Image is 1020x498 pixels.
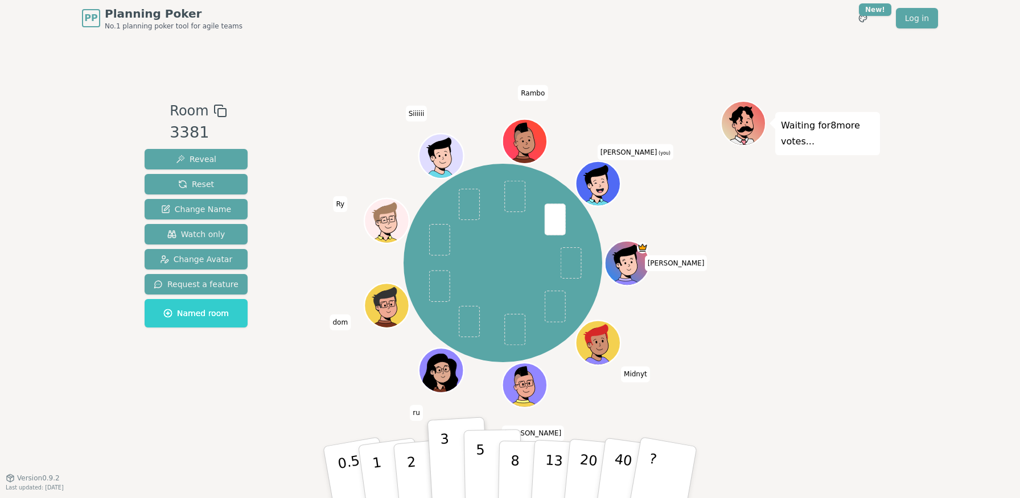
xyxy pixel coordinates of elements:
[178,179,214,190] span: Reset
[170,101,208,121] span: Room
[636,242,648,254] span: Matthew J is the host
[859,3,891,16] div: New!
[645,255,708,271] span: Click to change your name
[161,204,231,215] span: Change Name
[82,6,242,31] a: PPPlanning PokerNo.1 planning poker tool for agile teams
[145,149,248,169] button: Reveal
[176,153,216,165] span: Reveal
[410,405,423,421] span: Click to change your name
[518,85,548,101] span: Click to change your name
[145,249,248,269] button: Change Avatar
[84,11,97,25] span: PP
[105,22,242,31] span: No.1 planning poker tool for agile teams
[621,366,650,382] span: Click to change your name
[501,425,564,441] span: Click to change your name
[145,199,248,219] button: Change Name
[657,150,671,155] span: (you)
[154,279,238,290] span: Request a feature
[163,308,229,319] span: Named room
[577,163,619,205] button: Click to change your avatar
[853,8,873,28] button: New!
[105,6,242,22] span: Planning Poker
[17,474,60,483] span: Version 0.9.2
[333,196,347,212] span: Click to change your name
[896,8,938,28] a: Log in
[781,118,874,150] p: Waiting for 8 more votes...
[6,474,60,483] button: Version0.9.2
[160,254,233,265] span: Change Avatar
[598,144,673,160] span: Click to change your name
[170,121,227,144] div: 3381
[6,484,64,491] span: Last updated: [DATE]
[330,314,351,330] span: Click to change your name
[145,274,248,294] button: Request a feature
[440,431,453,493] p: 3
[145,174,248,194] button: Reset
[167,229,225,240] span: Watch only
[145,224,248,244] button: Watch only
[406,105,427,121] span: Click to change your name
[145,299,248,327] button: Named room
